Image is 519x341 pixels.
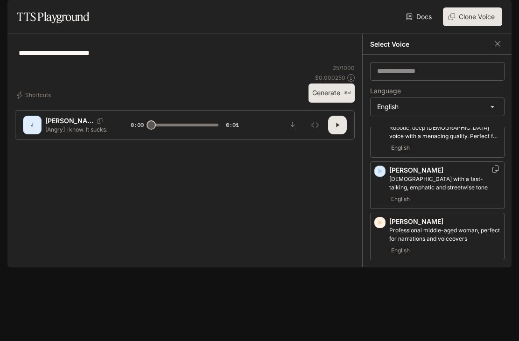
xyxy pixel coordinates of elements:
[17,7,89,26] h1: TTS Playground
[25,118,40,132] div: J
[404,7,435,26] a: Docs
[344,90,351,96] p: ⌘⏎
[315,74,345,82] p: $ 0.000250
[371,98,504,116] div: English
[389,166,500,175] p: [PERSON_NAME]
[93,118,106,124] button: Copy Voice ID
[226,120,239,130] span: 0:01
[131,120,144,130] span: 0:00
[309,84,355,103] button: Generate⌘⏎
[389,175,500,192] p: Male with a fast-talking, emphatic and streetwise tone
[389,194,412,205] span: English
[7,5,24,21] button: open drawer
[389,124,500,140] p: Robotic, deep male voice with a menacing quality. Perfect for villains
[15,88,55,103] button: Shortcuts
[389,245,412,256] span: English
[370,88,401,94] p: Language
[389,226,500,243] p: Professional middle-aged woman, perfect for narrations and voiceovers
[45,125,108,133] p: [Angry] I know. It sucks.
[491,165,500,173] button: Copy Voice ID
[45,116,93,125] p: [PERSON_NAME]
[389,142,412,153] span: English
[283,116,302,134] button: Download audio
[306,116,324,134] button: Inspect
[333,64,355,72] p: 25 / 1000
[389,217,500,226] p: [PERSON_NAME]
[443,7,502,26] button: Clone Voice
